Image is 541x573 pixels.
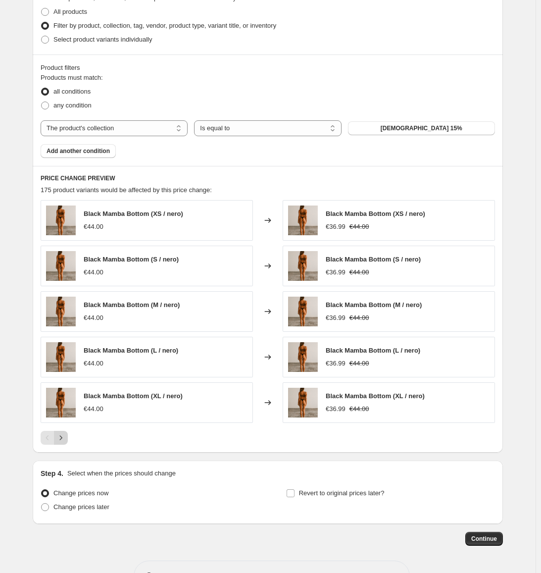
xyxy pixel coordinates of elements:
span: €44.00 [349,405,369,413]
span: Filter by product, collection, tag, vendor, product type, variant title, or inventory [53,22,276,29]
img: WDAL0898_335ed8fe-e12f-4938-8ed2-bea18ccd197a_80x.png [46,388,76,417]
span: €44.00 [349,360,369,367]
img: WDAL0898_335ed8fe-e12f-4938-8ed2-bea18ccd197a_80x.png [288,297,318,326]
button: Next [54,431,68,445]
span: Black Mamba Bottom (S / nero) [326,256,421,263]
img: WDAL0898_335ed8fe-e12f-4938-8ed2-bea18ccd197a_80x.png [46,297,76,326]
div: Product filters [41,63,495,73]
span: €44.00 [84,268,103,276]
span: €44.00 [349,268,369,276]
span: €44.00 [349,223,369,230]
nav: Pagination [41,431,68,445]
img: WDAL0898_335ed8fe-e12f-4938-8ed2-bea18ccd197a_80x.png [288,206,318,235]
span: €44.00 [84,405,103,413]
img: WDAL0898_335ed8fe-e12f-4938-8ed2-bea18ccd197a_80x.png [288,251,318,281]
span: Change prices later [53,503,109,511]
span: Continue [471,535,497,543]
span: Black Mamba Bottom (XS / nero) [84,210,183,217]
span: [DEMOGRAPHIC_DATA] 15% [381,124,462,132]
span: All products [53,8,87,15]
span: Black Mamba Bottom (M / nero) [326,301,422,309]
span: any condition [53,102,92,109]
img: WDAL0898_335ed8fe-e12f-4938-8ed2-bea18ccd197a_80x.png [288,342,318,372]
span: Black Mamba Bottom (XS / nero) [326,210,425,217]
img: WDAL0898_335ed8fe-e12f-4938-8ed2-bea18ccd197a_80x.png [46,342,76,372]
span: Black Mamba Bottom (L / nero) [84,347,178,354]
img: WDAL0898_335ed8fe-e12f-4938-8ed2-bea18ccd197a_80x.png [288,388,318,417]
span: Products must match: [41,74,103,81]
span: €44.00 [84,223,103,230]
h2: Step 4. [41,469,63,478]
button: Saldi 15% [348,121,495,135]
span: €44.00 [84,360,103,367]
span: €36.99 [326,223,345,230]
span: Select product variants individually [53,36,152,43]
span: €36.99 [326,360,345,367]
span: Change prices now [53,489,108,497]
span: Black Mamba Bottom (XL / nero) [326,392,425,400]
button: Continue [465,532,503,546]
button: Add another condition [41,144,116,158]
span: Black Mamba Bottom (M / nero) [84,301,180,309]
span: €36.99 [326,314,345,321]
span: all conditions [53,88,91,95]
span: Black Mamba Bottom (S / nero) [84,256,179,263]
span: Black Mamba Bottom (XL / nero) [84,392,183,400]
span: Add another condition [47,147,110,155]
h6: PRICE CHANGE PREVIEW [41,174,495,182]
span: €44.00 [84,314,103,321]
p: Select when the prices should change [67,469,176,478]
span: Revert to original prices later? [299,489,385,497]
span: 175 product variants would be affected by this price change: [41,186,212,194]
span: €36.99 [326,405,345,413]
img: WDAL0898_335ed8fe-e12f-4938-8ed2-bea18ccd197a_80x.png [46,206,76,235]
span: €44.00 [349,314,369,321]
img: WDAL0898_335ed8fe-e12f-4938-8ed2-bea18ccd197a_80x.png [46,251,76,281]
span: Black Mamba Bottom (L / nero) [326,347,420,354]
span: €36.99 [326,268,345,276]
